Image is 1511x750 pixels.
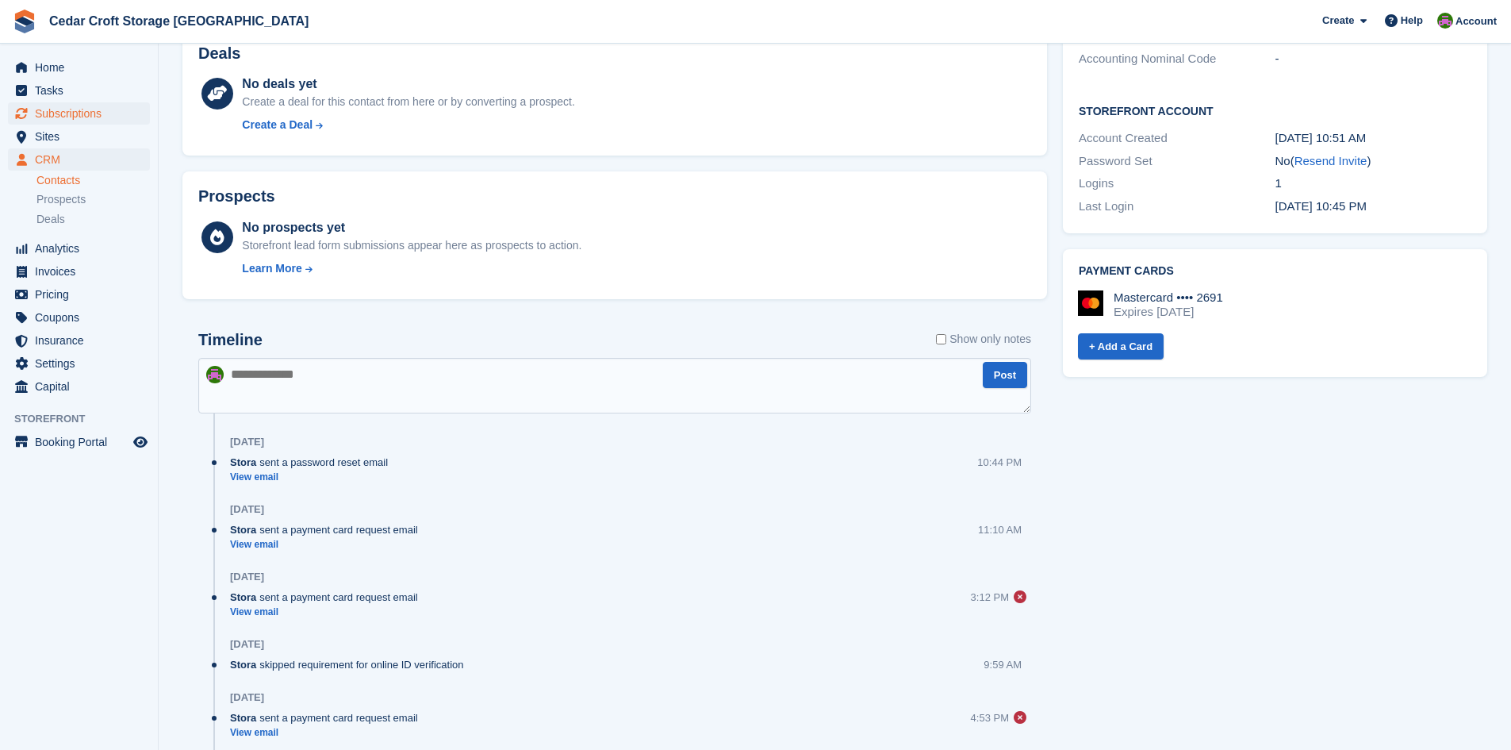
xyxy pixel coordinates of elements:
div: [DATE] 10:51 AM [1275,129,1471,148]
span: Prospects [36,192,86,207]
div: [DATE] [230,503,264,516]
input: Show only notes [936,331,946,348]
a: View email [230,538,426,552]
a: Learn More [242,260,581,277]
div: Storefront lead form submissions appear here as prospects to action. [242,237,581,254]
h2: Timeline [198,331,263,349]
a: Create a Deal [242,117,574,133]
span: Settings [35,352,130,375]
div: Last Login [1079,198,1275,216]
div: [DATE] [230,571,264,583]
span: Pricing [35,283,130,306]
a: menu [8,431,150,453]
div: sent a payment card request email [230,590,426,605]
span: Booking Portal [35,431,130,453]
a: menu [8,237,150,260]
a: menu [8,125,150,148]
span: Deals [36,212,65,227]
h2: Deals [198,44,240,63]
span: CRM [35,148,130,171]
div: - [1275,50,1471,68]
span: Storefront [14,411,158,427]
span: Insurance [35,329,130,352]
a: View email [230,726,426,740]
div: No prospects yet [242,218,581,237]
a: menu [8,283,150,306]
div: 9:59 AM [984,657,1022,672]
span: Coupons [35,306,130,329]
a: menu [8,79,150,102]
a: menu [8,56,150,79]
div: sent a password reset email [230,455,396,470]
img: stora-icon-8386f47178a22dfd0bd8f6a31ec36ba5ce8667c1dd55bd0f319d3a0aa187defe.svg [13,10,36,33]
div: 4:53 PM [971,710,1009,725]
time: 2025-08-18 21:45:10 UTC [1275,199,1367,213]
a: menu [8,352,150,375]
h2: Payment cards [1079,265,1471,278]
span: Home [35,56,130,79]
a: Preview store [131,433,150,452]
div: Create a deal for this contact from here or by converting a prospect. [242,94,574,110]
a: menu [8,375,150,398]
div: Password Set [1079,152,1275,171]
a: menu [8,102,150,125]
div: Logins [1079,175,1275,193]
span: Capital [35,375,130,398]
a: Deals [36,211,150,228]
span: Stora [230,455,256,470]
span: Account [1455,13,1497,29]
div: Mastercard •••• 2691 [1114,290,1223,305]
div: No deals yet [242,75,574,94]
a: + Add a Card [1078,333,1164,360]
span: Stora [230,657,256,672]
button: Post [983,362,1027,388]
a: menu [8,148,150,171]
span: Create [1322,13,1354,29]
a: menu [8,306,150,329]
img: Mark Orchard [206,366,224,383]
div: Create a Deal [242,117,313,133]
a: Prospects [36,191,150,208]
div: 11:10 AM [978,522,1022,537]
a: Resend Invite [1294,154,1367,167]
div: [DATE] [230,638,264,651]
div: [DATE] [230,691,264,704]
div: sent a payment card request email [230,522,426,537]
span: Analytics [35,237,130,260]
img: Mastercard Logo [1078,290,1103,316]
div: Accounting Nominal Code [1079,50,1275,68]
div: Account Created [1079,129,1275,148]
div: No [1275,152,1471,171]
div: 10:44 PM [977,455,1022,470]
div: 3:12 PM [971,590,1009,605]
span: Stora [230,590,256,605]
div: skipped requirement for online ID verification [230,657,471,672]
span: Stora [230,522,256,537]
span: Invoices [35,260,130,283]
img: Mark Orchard [1437,13,1453,29]
a: Cedar Croft Storage [GEOGRAPHIC_DATA] [43,8,315,34]
a: View email [230,606,426,619]
a: Contacts [36,173,150,188]
h2: Storefront Account [1079,102,1471,118]
h2: Prospects [198,187,275,206]
label: Show only notes [936,331,1031,348]
span: ( ) [1290,154,1371,167]
span: Subscriptions [35,102,130,125]
span: Tasks [35,79,130,102]
span: Help [1401,13,1423,29]
a: menu [8,329,150,352]
a: View email [230,471,396,484]
div: sent a payment card request email [230,710,426,725]
a: menu [8,260,150,283]
div: Learn More [242,260,301,277]
div: [DATE] [230,436,264,448]
div: Expires [DATE] [1114,305,1223,319]
span: Stora [230,710,256,725]
span: Sites [35,125,130,148]
div: 1 [1275,175,1471,193]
